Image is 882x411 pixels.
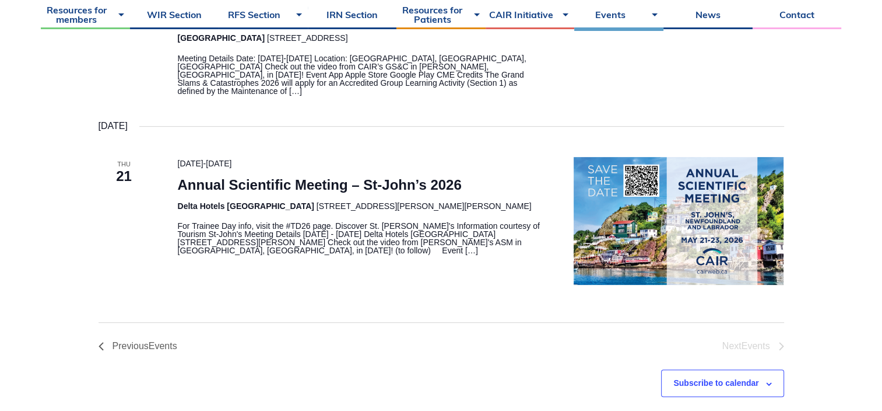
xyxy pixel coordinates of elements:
[177,54,546,95] p: Meeting Details Date: [DATE]-[DATE] Location: [GEOGRAPHIC_DATA], [GEOGRAPHIC_DATA], [GEOGRAPHIC_D...
[267,33,347,43] span: [STREET_ADDRESS]
[317,201,532,211] span: [STREET_ADDRESS][PERSON_NAME][PERSON_NAME]
[99,342,177,351] a: Previous Events
[673,378,758,388] button: Subscribe to calendar
[177,159,203,168] span: [DATE]
[149,341,177,351] span: Events
[99,166,150,186] span: 21
[99,159,150,169] span: Thu
[99,119,128,134] time: [DATE]
[177,201,314,211] span: Delta Hotels [GEOGRAPHIC_DATA]
[177,33,265,43] span: [GEOGRAPHIC_DATA]
[177,222,546,255] p: For Trainee Day info, visit the #TD26 page. Discover St. [PERSON_NAME]'s Information courtesy of ...
[177,159,231,168] time: -
[206,159,231,168] span: [DATE]
[113,342,177,351] span: Previous
[574,157,783,285] img: Capture d’écran 2025-06-06 150827
[177,177,461,193] a: Annual Scientific Meeting – St-John’s 2026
